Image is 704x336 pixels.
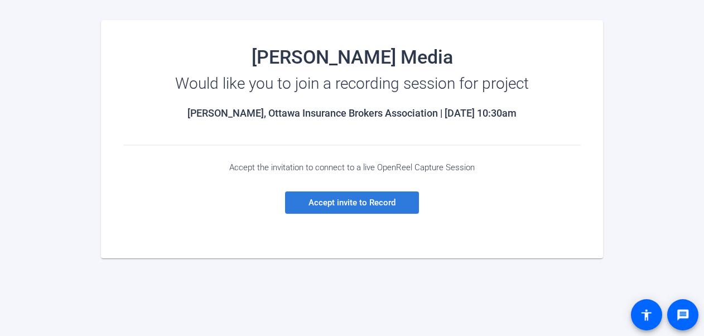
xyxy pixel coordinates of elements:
[123,162,581,172] div: Accept the invitation to connect to a live OpenReel Capture Session
[123,75,581,93] div: Would like you to join a recording session for project
[123,48,581,66] div: [PERSON_NAME] Media
[676,308,689,321] mat-icon: message
[308,198,396,208] span: Accept invite to Record
[285,191,419,214] a: Accept invite to Record
[640,308,653,321] mat-icon: accessibility
[123,107,581,119] h2: [PERSON_NAME], Ottawa Insurance Brokers Association | [DATE] 10:30am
